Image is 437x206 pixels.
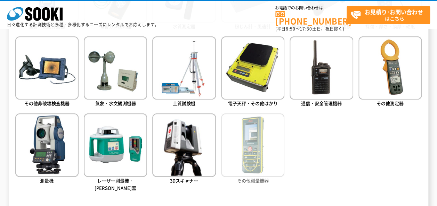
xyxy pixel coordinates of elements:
span: 通信・安全管理機器 [301,100,342,106]
img: 測量機 [15,113,79,177]
a: お見積り･お問い合わせはこちら [347,6,430,24]
a: その他測定器 [358,36,422,108]
span: 3Dスキャナー [170,177,198,184]
span: その他非破壊検査機器 [24,100,70,106]
img: 通信・安全管理機器 [290,36,353,100]
span: (平日 ～ 土日、祝日除く) [275,26,344,32]
a: 気象・水文観測機器 [84,36,147,108]
img: レーザー測量機・墨出器 [84,113,147,177]
span: 気象・水文観測機器 [95,100,136,106]
span: その他測量機器 [237,177,269,184]
span: その他測定器 [377,100,404,106]
a: 測量機 [15,113,79,185]
img: その他測量機器 [221,113,284,177]
span: 8:50 [286,26,296,32]
span: レーザー測量機・[PERSON_NAME]器 [95,177,136,191]
a: その他非破壊検査機器 [15,36,79,108]
a: レーザー測量機・[PERSON_NAME]器 [84,113,147,192]
span: はこちら [350,6,430,24]
span: 土質試験機 [173,100,195,106]
img: その他非破壊検査機器 [15,36,79,100]
span: 電子天秤・その他はかり [228,100,278,106]
img: その他測定器 [358,36,422,100]
a: [PHONE_NUMBER] [275,11,347,25]
span: 17:30 [300,26,312,32]
span: お電話でのお問い合わせは [275,6,347,10]
a: 通信・安全管理機器 [290,36,353,108]
span: 測量機 [40,177,54,184]
a: 土質試験機 [152,36,216,108]
img: 3Dスキャナー [152,113,216,177]
strong: お見積り･お問い合わせ [365,8,423,16]
a: その他測量機器 [221,113,284,185]
img: 土質試験機 [152,36,216,100]
p: 日々進化する計測技術と多種・多様化するニーズにレンタルでお応えします。 [7,23,159,27]
a: 電子天秤・その他はかり [221,36,284,108]
img: 気象・水文観測機器 [84,36,147,100]
a: 3Dスキャナー [152,113,216,185]
img: 電子天秤・その他はかり [221,36,284,100]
